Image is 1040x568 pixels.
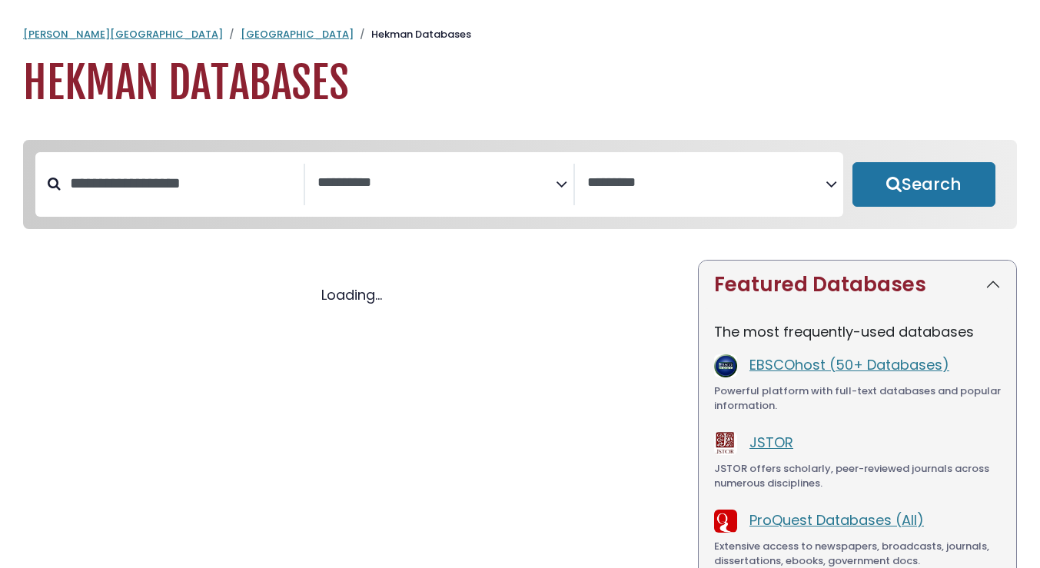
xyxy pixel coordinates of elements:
[61,171,304,196] input: Search database by title or keyword
[354,27,471,42] li: Hekman Databases
[749,355,949,374] a: EBSCOhost (50+ Databases)
[699,261,1016,309] button: Featured Databases
[714,461,1001,491] div: JSTOR offers scholarly, peer-reviewed journals across numerous disciplines.
[23,58,1017,109] h1: Hekman Databases
[749,510,924,530] a: ProQuest Databases (All)
[587,175,826,191] textarea: Search
[23,27,223,42] a: [PERSON_NAME][GEOGRAPHIC_DATA]
[23,140,1017,229] nav: Search filters
[749,433,793,452] a: JSTOR
[23,27,1017,42] nav: breadcrumb
[714,384,1001,414] div: Powerful platform with full-text databases and popular information.
[714,321,1001,342] p: The most frequently-used databases
[23,284,679,305] div: Loading...
[852,162,995,207] button: Submit for Search Results
[317,175,556,191] textarea: Search
[241,27,354,42] a: [GEOGRAPHIC_DATA]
